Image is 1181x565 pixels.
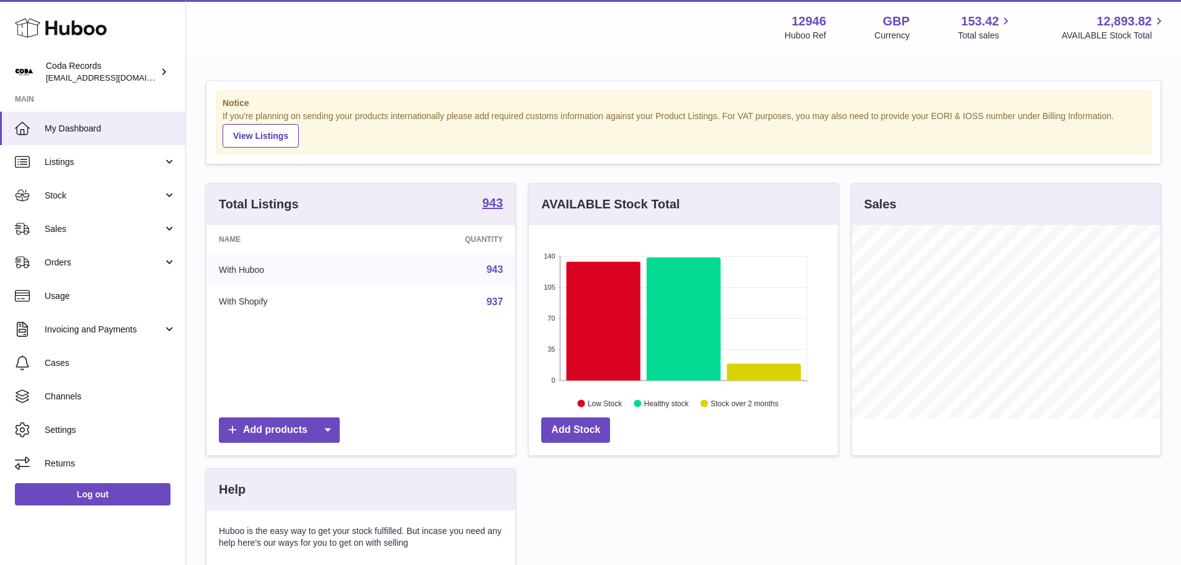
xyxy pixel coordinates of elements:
a: Log out [15,483,170,505]
span: Usage [45,290,176,302]
text: Low Stock [588,399,622,407]
h3: Sales [864,196,896,213]
span: Orders [45,257,163,269]
strong: 12946 [792,13,826,30]
text: Stock over 2 months [711,399,779,407]
div: Coda Records [46,60,157,84]
td: With Huboo [206,254,373,286]
strong: GBP [883,13,909,30]
div: Huboo Ref [785,30,826,42]
a: 12,893.82 AVAILABLE Stock Total [1061,13,1166,42]
span: 153.42 [961,13,999,30]
span: [EMAIL_ADDRESS][DOMAIN_NAME] [46,73,182,82]
span: Cases [45,357,176,369]
a: View Listings [223,124,299,148]
span: Listings [45,156,163,168]
span: Returns [45,458,176,469]
span: Channels [45,391,176,403]
p: Huboo is the easy way to get your stock fulfilled. But incase you need any help here's our ways f... [219,525,503,549]
a: 943 [482,197,503,211]
span: 12,893.82 [1097,13,1152,30]
th: Name [206,225,373,254]
span: My Dashboard [45,123,176,135]
text: 105 [544,283,555,291]
strong: 943 [482,197,503,209]
span: AVAILABLE Stock Total [1061,30,1166,42]
strong: Notice [223,97,1144,109]
a: 153.42 Total sales [958,13,1013,42]
span: Settings [45,424,176,436]
div: If you're planning on sending your products internationally please add required customs informati... [223,110,1144,148]
h3: AVAILABLE Stock Total [541,196,679,213]
a: Add Stock [541,417,610,443]
h3: Help [219,481,245,498]
text: 70 [548,314,555,322]
a: Add products [219,417,340,443]
div: Currency [875,30,910,42]
a: 943 [487,264,503,275]
span: Total sales [958,30,1013,42]
text: 140 [544,252,555,260]
img: haz@pcatmedia.com [15,63,33,81]
span: Invoicing and Payments [45,324,163,336]
text: 35 [548,345,555,353]
th: Quantity [373,225,516,254]
span: Sales [45,223,163,235]
h3: Total Listings [219,196,299,213]
span: Stock [45,190,163,202]
text: 0 [552,376,555,384]
a: 937 [487,296,503,307]
td: With Shopify [206,286,373,318]
text: Healthy stock [644,399,689,407]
